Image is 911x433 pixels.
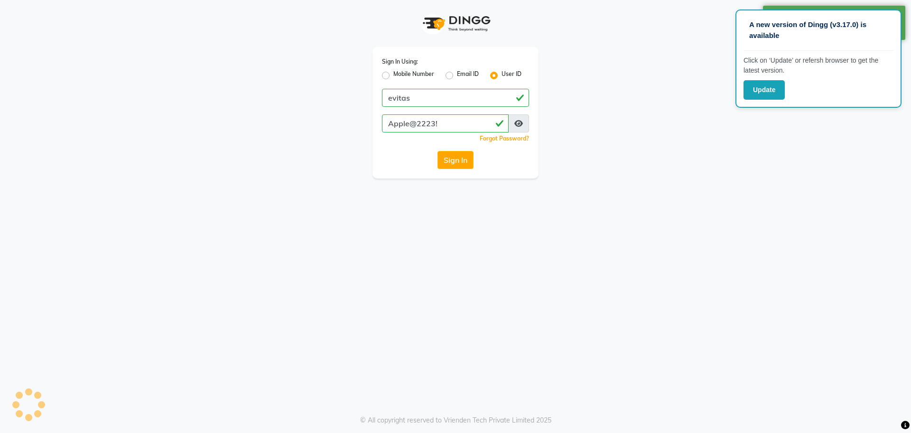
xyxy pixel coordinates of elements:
[437,151,474,169] button: Sign In
[457,70,479,81] label: Email ID
[418,9,493,38] img: logo1.svg
[382,57,418,66] label: Sign In Using:
[502,70,521,81] label: User ID
[480,135,529,142] a: Forgot Password?
[382,114,509,132] input: Username
[749,19,888,41] p: A new version of Dingg (v3.17.0) is available
[382,89,529,107] input: Username
[393,70,434,81] label: Mobile Number
[744,56,893,75] p: Click on ‘Update’ or refersh browser to get the latest version.
[744,80,785,100] button: Update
